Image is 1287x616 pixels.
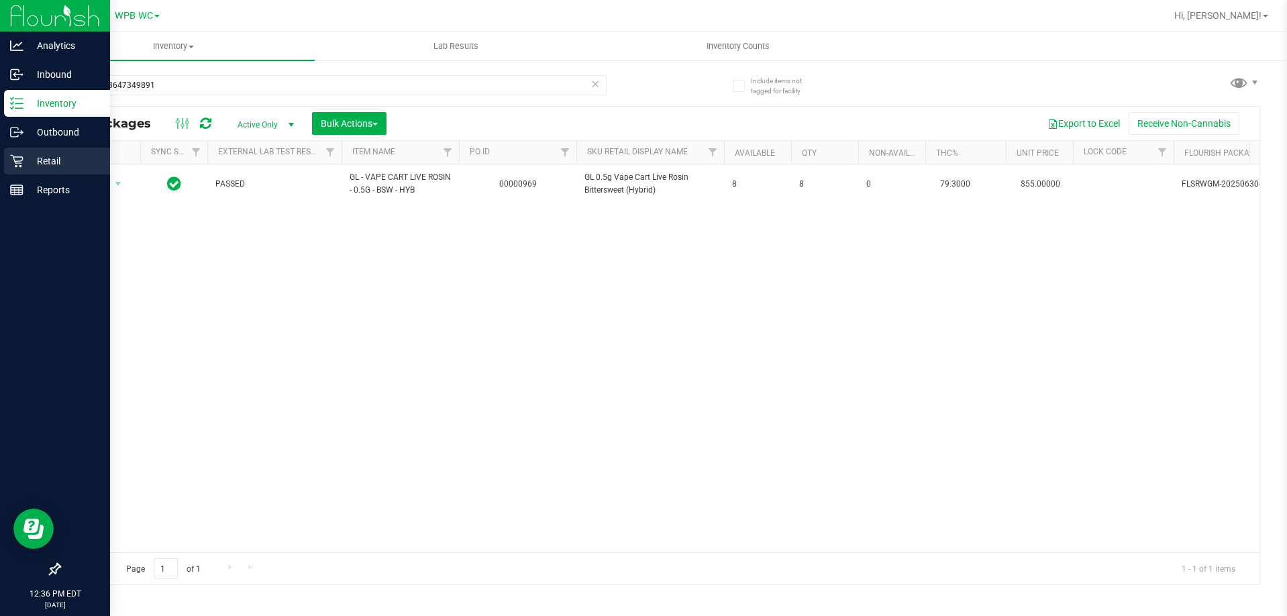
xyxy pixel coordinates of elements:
[167,174,181,193] span: In Sync
[1174,10,1262,21] span: Hi, [PERSON_NAME]!
[23,124,104,140] p: Outbound
[1039,112,1129,135] button: Export to Excel
[321,118,378,129] span: Bulk Actions
[59,75,607,95] input: Search Package ID, Item Name, SKU, Lot or Part Number...
[10,125,23,139] inline-svg: Outbound
[115,558,211,579] span: Page of 1
[470,147,490,156] a: PO ID
[151,147,203,156] a: Sync Status
[799,178,850,191] span: 8
[10,68,23,81] inline-svg: Inbound
[751,76,818,96] span: Include items not tagged for facility
[499,179,537,189] a: 00000969
[13,509,54,549] iframe: Resource center
[185,141,207,164] a: Filter
[1017,148,1059,158] a: Unit Price
[1084,147,1127,156] a: Lock Code
[10,39,23,52] inline-svg: Analytics
[587,147,688,156] a: Sku Retail Display Name
[23,95,104,111] p: Inventory
[70,116,164,131] span: All Packages
[10,154,23,168] inline-svg: Retail
[933,174,977,194] span: 79.3000
[10,183,23,197] inline-svg: Reports
[866,178,917,191] span: 0
[735,148,775,158] a: Available
[597,32,880,60] a: Inventory Counts
[936,148,958,158] a: THC%
[23,38,104,54] p: Analytics
[23,66,104,83] p: Inbound
[590,75,600,93] span: Clear
[319,141,342,164] a: Filter
[1184,148,1269,158] a: Flourish Package ID
[32,40,315,52] span: Inventory
[1171,558,1246,578] span: 1 - 1 of 1 items
[352,147,395,156] a: Item Name
[115,10,153,21] span: WPB WC
[802,148,817,158] a: Qty
[702,141,724,164] a: Filter
[1014,174,1067,194] span: $55.00000
[415,40,497,52] span: Lab Results
[1129,112,1239,135] button: Receive Non-Cannabis
[218,147,323,156] a: External Lab Test Result
[6,600,104,610] p: [DATE]
[732,178,783,191] span: 8
[10,97,23,110] inline-svg: Inventory
[110,174,127,193] span: select
[869,148,929,158] a: Non-Available
[6,588,104,600] p: 12:36 PM EDT
[23,182,104,198] p: Reports
[437,141,459,164] a: Filter
[1151,141,1174,164] a: Filter
[23,153,104,169] p: Retail
[554,141,576,164] a: Filter
[32,32,315,60] a: Inventory
[312,112,387,135] button: Bulk Actions
[584,171,716,197] span: GL 0.5g Vape Cart Live Rosin Bittersweet (Hybrid)
[154,558,178,579] input: 1
[215,178,333,191] span: PASSED
[688,40,788,52] span: Inventory Counts
[315,32,597,60] a: Lab Results
[350,171,451,197] span: GL - VAPE CART LIVE ROSIN - 0.5G - BSW - HYB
